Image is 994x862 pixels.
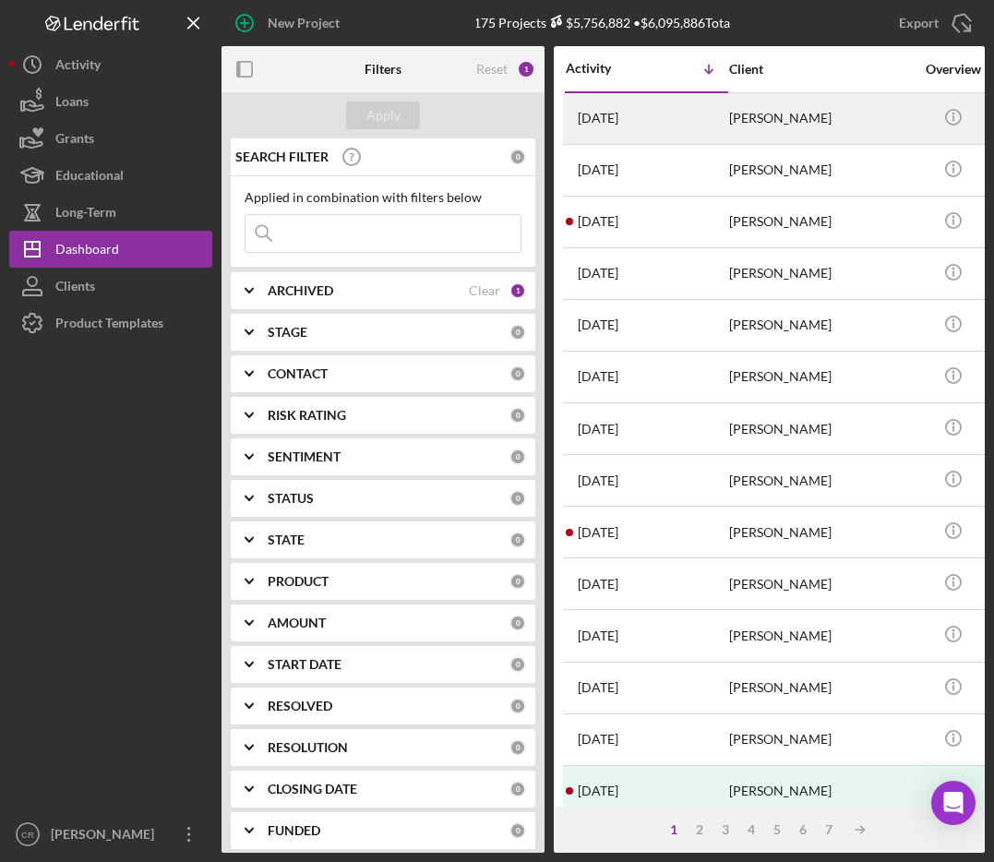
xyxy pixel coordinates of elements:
[509,407,526,424] div: 0
[578,732,618,747] time: 2025-07-02 15:40
[931,781,976,825] div: Open Intercom Messenger
[729,559,914,608] div: [PERSON_NAME]
[509,615,526,631] div: 0
[55,268,95,309] div: Clients
[222,5,358,42] button: New Project
[509,656,526,673] div: 0
[268,823,320,838] b: FUNDED
[268,782,357,796] b: CLOSING DATE
[9,46,212,83] button: Activity
[9,305,212,341] button: Product Templates
[509,324,526,341] div: 0
[268,5,340,42] div: New Project
[509,739,526,756] div: 0
[268,449,341,464] b: SENTIMENT
[729,715,914,764] div: [PERSON_NAME]
[764,822,790,837] div: 5
[578,577,618,592] time: 2025-08-04 20:20
[578,680,618,695] time: 2025-07-25 16:47
[509,573,526,590] div: 0
[9,120,212,157] button: Grants
[509,822,526,839] div: 0
[578,214,618,229] time: 2025-09-12 01:28
[268,533,305,547] b: STATE
[509,781,526,797] div: 0
[546,15,630,30] div: $5,756,882
[729,62,914,77] div: Client
[687,822,713,837] div: 2
[880,5,985,42] button: Export
[578,162,618,177] time: 2025-09-18 18:29
[46,816,166,857] div: [PERSON_NAME]
[55,305,163,346] div: Product Templates
[729,301,914,350] div: [PERSON_NAME]
[816,822,842,837] div: 7
[268,699,332,713] b: RESOLVED
[268,366,328,381] b: CONTACT
[21,830,34,840] text: CR
[729,146,914,195] div: [PERSON_NAME]
[509,532,526,548] div: 0
[509,698,526,714] div: 0
[268,616,326,630] b: AMOUNT
[578,473,618,488] time: 2025-08-20 18:30
[268,574,329,589] b: PRODUCT
[578,422,618,437] time: 2025-08-21 21:03
[268,740,348,755] b: RESOLUTION
[268,657,341,672] b: START DATE
[9,268,212,305] a: Clients
[365,62,401,77] b: Filters
[55,46,101,88] div: Activity
[578,317,618,332] time: 2025-09-05 19:31
[9,83,212,120] button: Loans
[661,822,687,837] div: 1
[476,62,508,77] div: Reset
[509,490,526,507] div: 0
[509,365,526,382] div: 0
[235,150,329,164] b: SEARCH FILTER
[9,157,212,194] button: Educational
[578,111,618,126] time: 2025-10-01 19:39
[578,525,618,540] time: 2025-08-15 17:01
[729,508,914,557] div: [PERSON_NAME]
[729,767,914,816] div: [PERSON_NAME]
[729,611,914,660] div: [PERSON_NAME]
[578,266,618,281] time: 2025-09-05 22:12
[55,194,116,235] div: Long-Term
[469,283,500,298] div: Clear
[9,231,212,268] button: Dashboard
[245,190,521,205] div: Applied in combination with filters below
[729,456,914,505] div: [PERSON_NAME]
[346,102,420,129] button: Apply
[729,353,914,401] div: [PERSON_NAME]
[899,5,939,42] div: Export
[729,198,914,246] div: [PERSON_NAME]
[729,404,914,453] div: [PERSON_NAME]
[268,491,314,506] b: STATUS
[578,784,618,798] time: 2025-07-01 20:48
[578,629,618,643] time: 2025-07-31 15:48
[729,249,914,298] div: [PERSON_NAME]
[55,157,124,198] div: Educational
[729,664,914,712] div: [PERSON_NAME]
[55,120,94,162] div: Grants
[517,60,535,78] div: 1
[578,369,618,384] time: 2025-08-28 22:09
[790,822,816,837] div: 6
[509,282,526,299] div: 1
[738,822,764,837] div: 4
[509,449,526,465] div: 0
[55,83,89,125] div: Loans
[268,283,333,298] b: ARCHIVED
[918,62,988,77] div: Overview
[55,231,119,272] div: Dashboard
[729,94,914,143] div: [PERSON_NAME]
[713,822,738,837] div: 3
[9,194,212,231] button: Long-Term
